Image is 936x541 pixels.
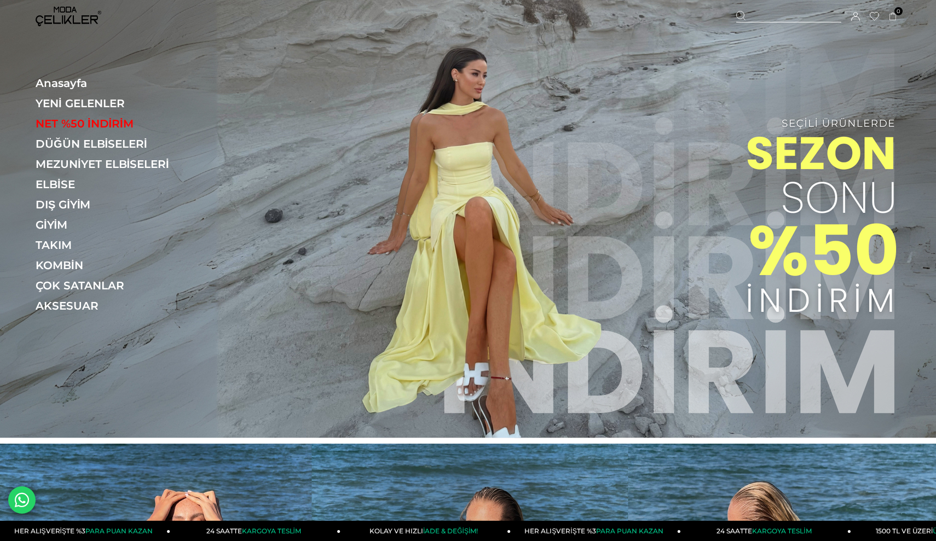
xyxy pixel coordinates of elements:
[170,521,340,541] a: 24 SAATTEKARGOYA TESLİM
[36,259,186,272] a: KOMBİN
[894,7,903,15] span: 0
[423,527,478,535] span: İADE & DEĞİŞİM!
[36,279,186,292] a: ÇOK SATANLAR
[889,13,897,21] a: 0
[36,137,186,150] a: DÜĞÜN ELBİSELERİ
[681,521,851,541] a: 24 SAATTEKARGOYA TESLİM
[36,178,186,191] a: ELBİSE
[36,158,186,171] a: MEZUNİYET ELBİSELERİ
[242,527,301,535] span: KARGOYA TESLİM
[752,527,811,535] span: KARGOYA TESLİM
[340,521,511,541] a: KOLAY VE HIZLIİADE & DEĞİŞİM!
[36,7,101,26] img: logo
[36,238,186,252] a: TAKIM
[36,299,186,312] a: AKSESUAR
[36,97,186,110] a: YENİ GELENLER
[85,527,153,535] span: PARA PUAN KAZAN
[36,117,186,130] a: NET %50 İNDİRİM
[36,218,186,231] a: GİYİM
[36,77,186,90] a: Anasayfa
[36,198,186,211] a: DIŞ GİYİM
[596,527,663,535] span: PARA PUAN KAZAN
[511,521,681,541] a: HER ALIŞVERİŞTE %3PARA PUAN KAZAN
